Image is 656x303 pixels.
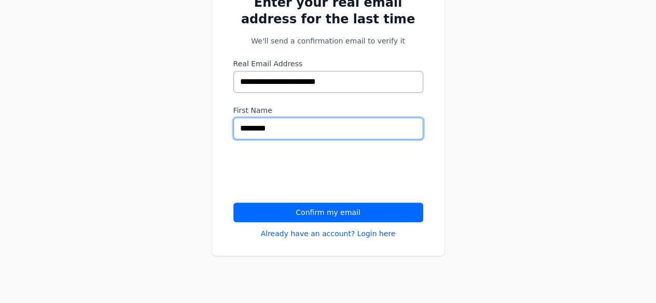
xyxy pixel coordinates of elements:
[233,152,391,192] iframe: reCAPTCHA
[261,228,396,239] a: Already have an account? Login here
[233,59,423,69] label: Real Email Address
[233,105,423,116] label: First Name
[233,203,423,222] button: Confirm my email
[233,36,423,46] p: We'll send a confirmation email to verify it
